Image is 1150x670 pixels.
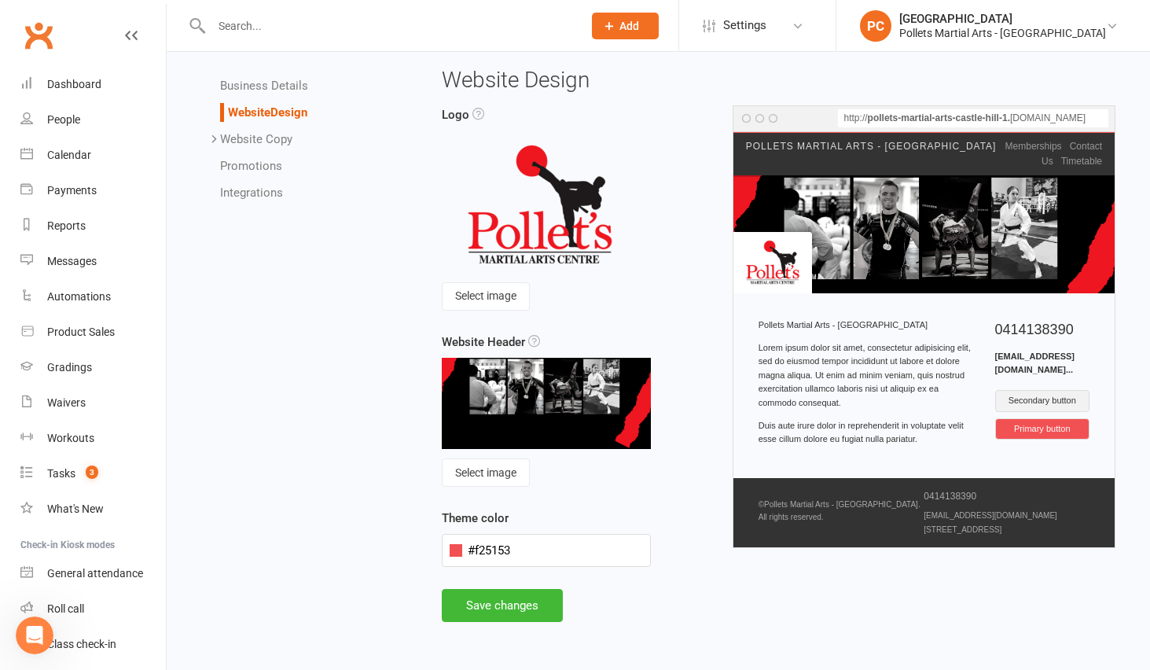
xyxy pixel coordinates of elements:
button: Add [592,13,659,39]
div: [GEOGRAPHIC_DATA] [899,12,1106,26]
a: Reports [20,208,166,244]
a: Messages [20,244,166,279]
div: Secondary button [995,390,1089,412]
h3: Website Design [442,68,1115,93]
a: Contact Us [1042,141,1102,167]
img: 3e05373e-0956-4ce0-8fd1-0530ffcd2121.png [442,358,651,450]
p: Duis aute irure dolor in reprehenderit in voluptate velit esse cillum dolore eu fugiat nulla pari... [759,419,972,447]
div: Waivers [47,396,86,409]
span: Messages [130,530,185,541]
div: [STREET_ADDRESS] [924,525,1089,535]
a: Tasks 3 [20,456,166,491]
strong: pollets-martial-arts-castle-hill-1 . [868,112,1010,123]
div: Ask a question [32,289,263,305]
p: How can we help? [31,138,283,165]
div: http:// [DOMAIN_NAME] [838,109,1108,127]
div: Pollets Martial Arts - [GEOGRAPHIC_DATA] [759,318,972,333]
div: Profile image for TobyWas that helpful?[PERSON_NAME]•7m ago [17,208,298,267]
label: Logo [442,105,469,124]
p: Hi Pollets 👋 [31,112,283,138]
div: Set up a new member waiver [23,479,292,508]
span: Help [249,530,274,541]
span: Search for help [32,358,127,374]
div: General attendance [47,567,143,580]
button: Help [210,491,314,554]
div: Reports [47,219,86,232]
div: What's New [47,502,104,515]
a: Payments [20,173,166,208]
a: Memberships [1005,141,1062,152]
p: Lorem ipsum dolor sit amet, consectetur adipisicing elit, sed do eiusmod tempor incididunt ut lab... [759,341,972,410]
div: Tasks [47,467,75,480]
label: Website Header [442,333,525,352]
a: Promotions [220,159,282,173]
p: © Pollets Martial Arts - [GEOGRAPHIC_DATA] . All rights reserved. [759,499,924,524]
a: Timetable [1061,156,1102,167]
div: PC [860,10,891,42]
iframe: Intercom live chat [16,617,53,654]
a: WebsiteDesign [228,105,307,120]
span: Add [619,20,639,32]
div: Set up a new member waiver [32,485,263,502]
div: [PERSON_NAME] [70,237,161,254]
div: Messages [47,255,97,267]
a: Integrations [220,186,283,200]
a: Business Details [220,79,308,93]
div: Workouts [47,432,94,444]
a: Clubworx [19,16,58,55]
a: General attendance kiosk mode [20,556,166,591]
a: Dashboard [20,67,166,102]
a: Class kiosk mode [20,627,166,662]
div: How do I convert non-attending contacts to members or prospects? [23,388,292,433]
a: Roll call [20,591,166,627]
div: AI Agent and team can help [32,305,263,322]
button: Select image [442,458,530,487]
div: Ask a questionAI Agent and team can help [16,275,299,335]
label: Theme color [442,509,509,528]
div: Calendar [47,149,91,161]
div: Dashboard [47,78,101,90]
input: #888 [442,534,651,567]
div: Payments [47,184,97,197]
a: Product Sales [20,315,166,350]
button: Messages [105,491,209,554]
div: Recent message [32,198,282,215]
div: • 7m ago [164,237,212,254]
div: Let your prospects or members book and pay for classes or events online. [23,433,292,479]
h5: 0414138390 [924,491,1089,502]
a: Gradings [20,350,166,385]
div: People [47,113,80,126]
div: Primary button [995,418,1089,440]
div: Let your prospects or members book and pay for classes or events online. [32,440,263,473]
a: Automations [20,279,166,315]
a: People [20,102,166,138]
a: Workouts [20,421,166,456]
div: Recent messageProfile image for TobyWas that helpful?[PERSON_NAME]•7m ago [16,185,299,267]
div: Gradings [47,361,92,374]
div: Profile image for Bec [61,25,93,57]
a: Calendar [20,138,166,173]
div: Roll call [47,602,84,615]
button: Search for help [23,350,292,381]
img: thumb_14c3e7b0-78de-49c2-991b-df32011f9bfb.png [737,235,809,289]
img: Profile image for Emily [31,25,63,57]
div: How do I convert non-attending contacts to members or prospects? [32,394,263,427]
a: Waivers [20,385,166,421]
span: Website [228,105,270,120]
img: thumb_14c3e7b0-78de-49c2-991b-df32011f9bfb.png [442,131,638,278]
span: Settings [723,8,766,43]
span: Was that helpful? [70,223,166,235]
strong: [EMAIL_ADDRESS][DOMAIN_NAME]... [995,352,1075,375]
span: Home [35,530,70,541]
div: Product Sales [47,326,115,338]
button: Save changes [442,589,563,622]
h5: 0414138390 [995,318,1089,341]
img: Profile image for Toby [32,222,64,253]
span: Pollets Martial Arts - [GEOGRAPHIC_DATA] [746,139,997,154]
a: What's New [20,491,166,527]
div: Pollets Martial Arts - [GEOGRAPHIC_DATA] [899,26,1106,40]
div: Automations [47,290,111,303]
div: Class check-in [47,638,116,650]
span: 3 [86,466,98,479]
input: Search... [207,15,571,37]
